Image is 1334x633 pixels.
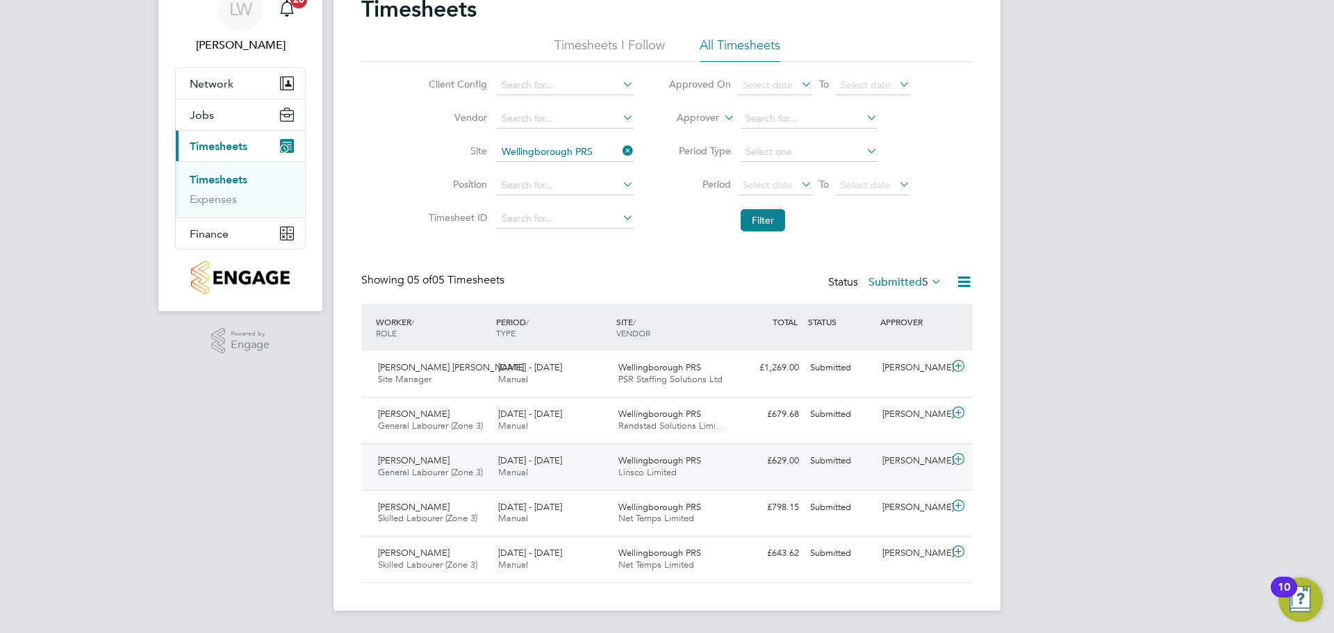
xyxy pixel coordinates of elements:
span: Select date [743,179,793,191]
span: Skilled Labourer (Zone 3) [378,512,477,524]
span: [PERSON_NAME] [378,454,450,466]
span: Finance [190,227,229,240]
label: Site [425,145,487,157]
div: [PERSON_NAME] [877,403,949,426]
span: 5 [922,275,928,289]
button: Finance [176,218,305,249]
li: All Timesheets [700,37,780,62]
input: Search for... [497,209,634,229]
div: Submitted [805,496,877,519]
div: [PERSON_NAME] [877,542,949,565]
div: Submitted [805,403,877,426]
div: STATUS [805,309,877,334]
span: / [411,316,414,327]
span: [DATE] - [DATE] [498,408,562,420]
span: Manual [498,373,528,385]
span: Wellingborough PRS [618,501,701,513]
div: Status [828,273,945,293]
span: To [815,75,833,93]
div: Submitted [805,356,877,379]
input: Search for... [497,76,634,95]
span: Select date [841,79,891,91]
span: General Labourer (Zone 3) [378,466,483,478]
input: Search for... [497,142,634,162]
li: Timesheets I Follow [554,37,665,62]
div: [PERSON_NAME] [877,450,949,472]
button: Filter [741,209,785,231]
span: PSR Staffing Solutions Ltd [618,373,723,385]
span: [PERSON_NAME] [378,408,450,420]
span: Timesheets [190,140,247,153]
span: Manual [498,559,528,570]
div: £1,269.00 [732,356,805,379]
a: Timesheets [190,173,247,186]
div: [PERSON_NAME] [877,496,949,519]
label: Approved On [668,78,731,90]
span: 05 Timesheets [407,273,504,287]
span: Wellingborough PRS [618,454,701,466]
span: ROLE [376,327,397,338]
label: Approver [657,111,719,125]
span: Select date [743,79,793,91]
span: Wellingborough PRS [618,547,701,559]
span: Wellingborough PRS [618,408,701,420]
div: PERIOD [493,309,613,345]
span: [PERSON_NAME] [378,501,450,513]
span: Linsco Limited [618,466,677,478]
a: Go to home page [175,261,306,295]
span: / [633,316,636,327]
span: [DATE] - [DATE] [498,454,562,466]
button: Timesheets [176,131,305,161]
label: Submitted [868,275,942,289]
span: To [815,175,833,193]
span: General Labourer (Zone 3) [378,420,483,431]
a: Expenses [190,192,237,206]
input: Search for... [497,109,634,129]
button: Jobs [176,99,305,130]
label: Vendor [425,111,487,124]
div: WORKER [372,309,493,345]
label: Client Config [425,78,487,90]
span: Skilled Labourer (Zone 3) [378,559,477,570]
span: Louis Woodcock [175,37,306,54]
a: Powered byEngage [211,328,270,354]
span: Manual [498,466,528,478]
span: Manual [498,420,528,431]
button: Network [176,68,305,99]
span: [DATE] - [DATE] [498,501,562,513]
label: Period [668,178,731,190]
input: Select one [741,142,878,162]
span: Network [190,77,233,90]
span: TOTAL [773,316,798,327]
span: [DATE] - [DATE] [498,361,562,373]
span: [DATE] - [DATE] [498,547,562,559]
label: Period Type [668,145,731,157]
div: [PERSON_NAME] [877,356,949,379]
span: Select date [841,179,891,191]
div: £643.62 [732,542,805,565]
img: countryside-properties-logo-retina.png [191,261,289,295]
span: TYPE [496,327,516,338]
input: Search for... [741,109,878,129]
input: Search for... [497,176,634,195]
button: Open Resource Center, 10 new notifications [1278,577,1323,622]
span: 05 of [407,273,432,287]
div: Showing [361,273,507,288]
div: SITE [613,309,733,345]
span: [PERSON_NAME] [378,547,450,559]
span: Jobs [190,108,214,122]
span: Net Temps Limited [618,512,694,524]
span: Net Temps Limited [618,559,694,570]
span: Site Manager [378,373,431,385]
span: Powered by [231,328,270,340]
div: APPROVER [877,309,949,334]
div: Submitted [805,450,877,472]
div: Submitted [805,542,877,565]
span: Wellingborough PRS [618,361,701,373]
div: Timesheets [176,161,305,217]
span: [PERSON_NAME] [PERSON_NAME] [378,361,524,373]
span: Manual [498,512,528,524]
div: £629.00 [732,450,805,472]
span: / [526,316,529,327]
span: Engage [231,339,270,351]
